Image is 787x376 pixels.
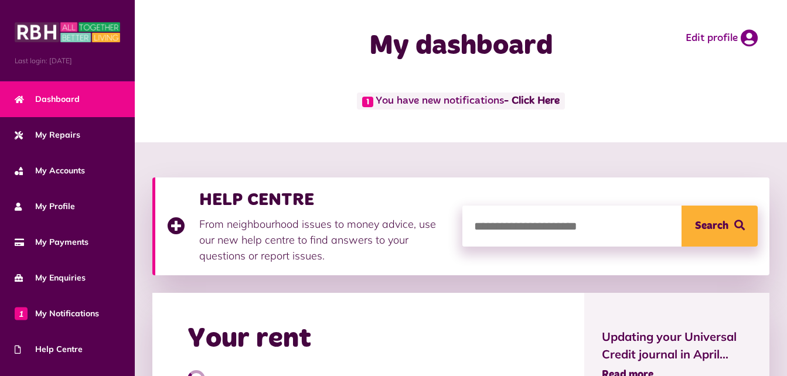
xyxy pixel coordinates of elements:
span: 1 [15,307,28,320]
span: Help Centre [15,343,83,356]
span: Dashboard [15,93,80,105]
img: MyRBH [15,20,120,44]
span: Last login: [DATE] [15,56,120,66]
h2: Your rent [188,322,311,356]
span: My Payments [15,236,88,248]
span: Search [695,206,728,247]
p: From neighbourhood issues to money advice, use our new help centre to find answers to your questi... [199,216,451,264]
a: - Click Here [504,96,560,107]
span: You have new notifications [357,93,565,110]
span: My Accounts [15,165,85,177]
span: 1 [362,97,373,107]
span: My Enquiries [15,272,86,284]
button: Search [682,206,758,247]
span: My Repairs [15,129,80,141]
h1: My dashboard [309,29,612,63]
h3: HELP CENTRE [199,189,451,210]
a: Edit profile [686,29,758,47]
span: My Notifications [15,307,99,320]
span: Updating your Universal Credit journal in April... [602,328,752,363]
span: My Profile [15,200,75,213]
